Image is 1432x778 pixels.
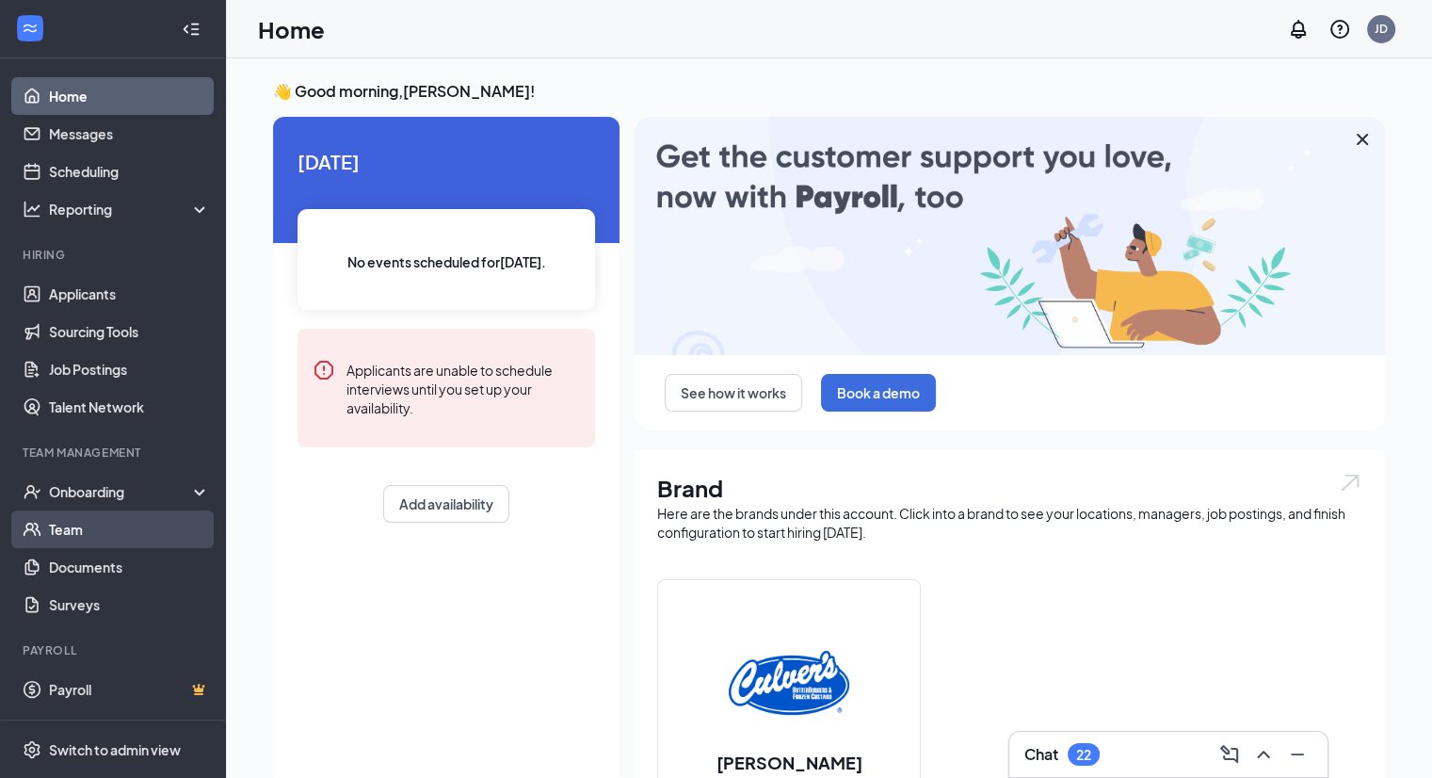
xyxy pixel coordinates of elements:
[657,472,1362,504] h1: Brand
[635,117,1385,355] img: payroll-large.gif
[1286,743,1309,766] svg: Minimize
[258,13,325,45] h1: Home
[1351,128,1374,151] svg: Cross
[1024,744,1058,765] h3: Chat
[1218,743,1241,766] svg: ComposeMessage
[49,275,210,313] a: Applicants
[821,374,936,412] button: Book a demo
[49,153,210,190] a: Scheduling
[665,374,802,412] button: See how it works
[49,77,210,115] a: Home
[23,740,41,759] svg: Settings
[23,247,206,263] div: Hiring
[1375,21,1388,37] div: JD
[49,740,181,759] div: Switch to admin view
[347,251,546,272] span: No events scheduled for [DATE] .
[49,548,210,586] a: Documents
[21,19,40,38] svg: WorkstreamLogo
[1215,739,1245,770] button: ComposeMessage
[49,511,210,548] a: Team
[383,485,509,523] button: Add availability
[49,586,210,624] a: Surveys
[1328,18,1351,41] svg: QuestionInfo
[1076,747,1091,763] div: 22
[49,200,211,219] div: Reporting
[49,115,210,153] a: Messages
[182,20,201,39] svg: Collapse
[346,359,580,417] div: Applicants are unable to schedule interviews until you set up your availability.
[23,200,41,219] svg: Analysis
[273,81,1385,102] h3: 👋 Good morning, [PERSON_NAME] !
[1287,18,1310,41] svg: Notifications
[1282,739,1312,770] button: Minimize
[23,642,206,658] div: Payroll
[49,350,210,388] a: Job Postings
[1248,739,1279,770] button: ChevronUp
[729,623,849,743] img: Culver's
[49,671,210,708] a: PayrollCrown
[23,482,41,501] svg: UserCheck
[23,445,206,461] div: Team Management
[1338,472,1362,494] img: open.6027fd2a22e1237b5b06.svg
[657,504,1362,542] div: Here are the brands under this account. Click into a brand to see your locations, managers, job p...
[49,313,210,350] a: Sourcing Tools
[1252,743,1275,766] svg: ChevronUp
[698,751,881,774] h2: [PERSON_NAME]
[313,359,335,381] svg: Error
[298,147,595,176] span: [DATE]
[49,388,210,426] a: Talent Network
[49,482,194,501] div: Onboarding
